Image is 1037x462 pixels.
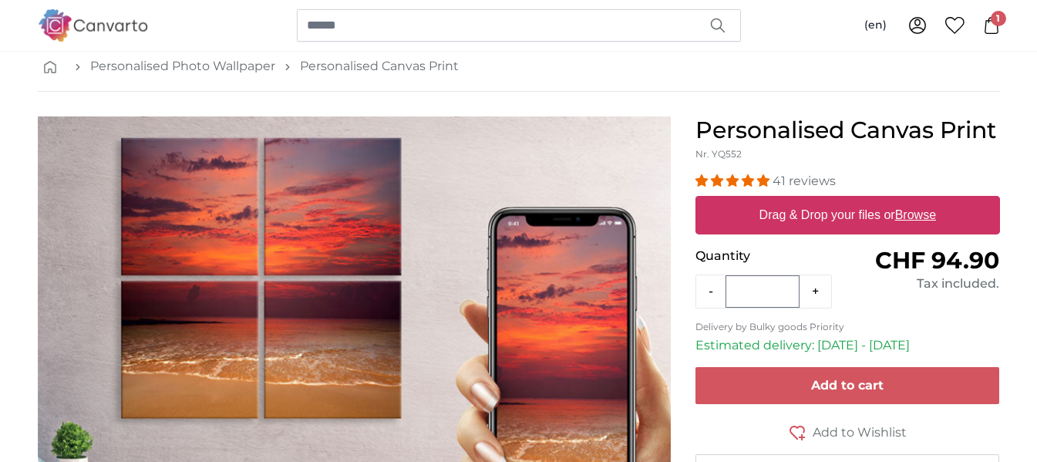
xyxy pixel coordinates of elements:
[847,275,999,293] div: Tax included.
[696,276,726,307] button: -
[813,423,907,442] span: Add to Wishlist
[38,9,149,41] img: Canvarto
[695,423,1000,442] button: Add to Wishlist
[695,174,773,188] span: 4.98 stars
[811,378,884,393] span: Add to cart
[800,276,831,307] button: +
[773,174,836,188] span: 41 reviews
[695,321,1000,333] p: Delivery by Bulky goods Priority
[90,57,275,76] a: Personalised Photo Wallpaper
[991,11,1006,26] span: 1
[300,57,459,76] a: Personalised Canvas Print
[875,246,999,275] span: CHF 94.90
[38,42,1000,92] nav: breadcrumbs
[695,336,1000,355] p: Estimated delivery: [DATE] - [DATE]
[695,367,1000,404] button: Add to cart
[752,200,941,231] label: Drag & Drop your files or
[852,12,899,39] button: (en)
[695,116,1000,144] h1: Personalised Canvas Print
[895,208,936,221] u: Browse
[695,247,847,265] p: Quantity
[695,148,742,160] span: Nr. YQ552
